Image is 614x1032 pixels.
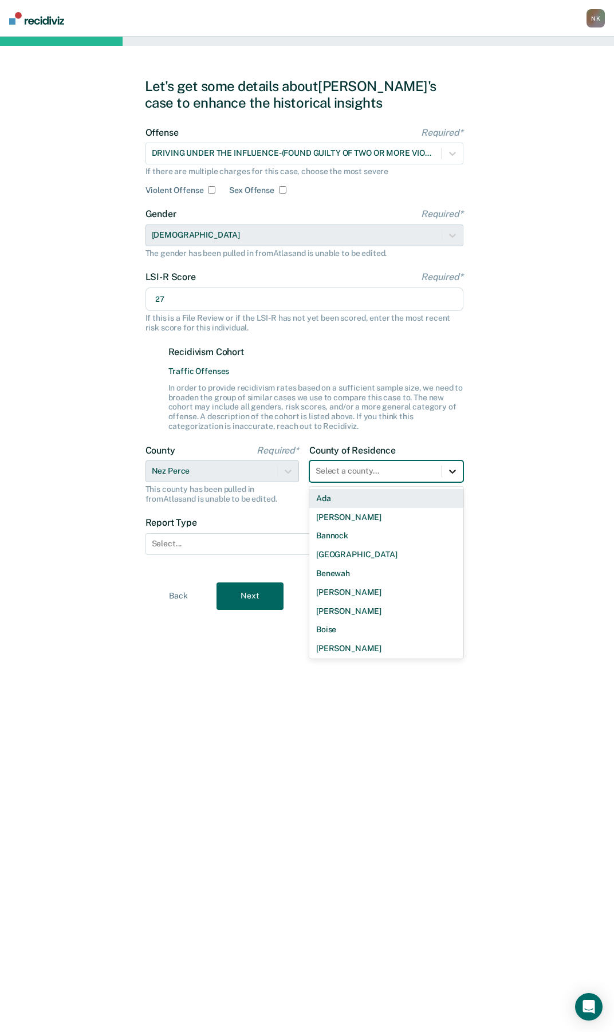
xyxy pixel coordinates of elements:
div: Bannock [309,526,463,545]
span: Required* [421,271,463,282]
label: Violent Offense [145,186,204,195]
div: If this is a File Review or if the LSI-R has not yet been scored, enter the most recent risk scor... [145,313,463,333]
div: [GEOGRAPHIC_DATA] [309,545,463,564]
label: Report Type [145,517,463,528]
div: Let's get some details about [PERSON_NAME]'s case to enhance the historical insights [145,78,470,111]
label: Sex Offense [229,186,274,195]
div: [PERSON_NAME] [309,639,463,658]
label: Recidivism Cohort [168,346,463,357]
div: N K [587,9,605,27]
button: Back [145,582,212,610]
div: Benewah [309,564,463,583]
div: The gender has been pulled in from Atlas and is unable to be edited. [145,249,463,258]
span: Required* [421,208,463,219]
div: This county has been pulled in from Atlas and is unable to be edited. [145,485,300,504]
button: Next [217,582,284,610]
div: If there are multiple charges for this case, choose the most severe [145,167,463,176]
label: Gender [145,208,463,219]
label: County of Residence [309,445,463,456]
button: NK [587,9,605,27]
div: Bonneville [309,658,463,677]
label: County [145,445,300,456]
div: Boise [309,620,463,639]
div: In order to provide recidivism rates based on a sufficient sample size, we need to broaden the gr... [168,383,463,431]
span: Required* [257,445,299,456]
div: Open Intercom Messenger [575,993,603,1021]
div: [PERSON_NAME] [309,583,463,602]
div: Ada [309,489,463,508]
div: [PERSON_NAME] [309,508,463,527]
img: Recidiviz [9,12,64,25]
label: LSI-R Score [145,271,463,282]
div: [PERSON_NAME] [309,602,463,621]
span: Traffic Offenses [168,367,463,376]
label: Offense [145,127,463,138]
span: Required* [421,127,463,138]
